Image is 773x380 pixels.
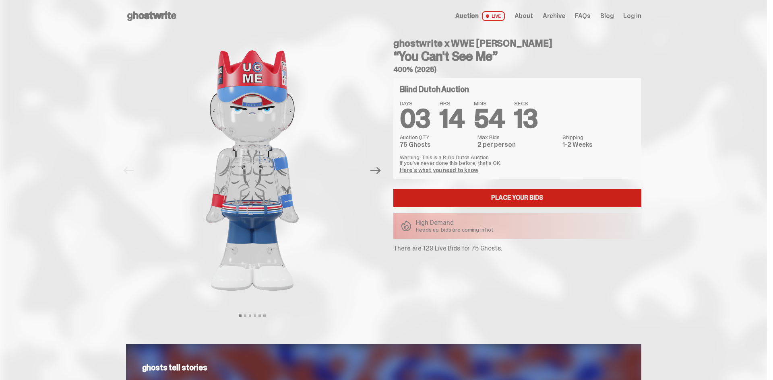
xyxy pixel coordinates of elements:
[543,13,565,19] a: Archive
[477,134,557,140] dt: Max Bids
[400,101,430,106] span: DAYS
[623,13,641,19] a: Log in
[562,142,635,148] dd: 1-2 Weeks
[440,101,464,106] span: HRS
[515,13,533,19] a: About
[600,13,614,19] a: Blog
[482,11,505,21] span: LIVE
[393,189,641,207] a: Place your Bids
[393,39,641,48] h4: ghostwrite x WWE [PERSON_NAME]
[416,220,494,226] p: High Demand
[562,134,635,140] dt: Shipping
[477,142,557,148] dd: 2 per person
[142,364,625,372] p: ghosts tell stories
[400,102,430,136] span: 03
[400,154,635,166] p: Warning: This is a Blind Dutch Auction. If you’ve never done this before, that’s OK.
[142,32,363,309] img: John_Cena_Hero_1.png
[400,142,473,148] dd: 75 Ghosts
[416,227,494,232] p: Heads up: bids are coming in hot
[514,102,538,136] span: 13
[514,101,538,106] span: SECS
[263,314,266,317] button: View slide 6
[393,50,641,63] h3: “You Can't See Me”
[393,66,641,73] h5: 400% (2025)
[474,101,504,106] span: MINS
[440,102,464,136] span: 14
[400,166,478,174] a: Here's what you need to know
[575,13,591,19] a: FAQs
[474,102,504,136] span: 54
[400,134,473,140] dt: Auction QTY
[249,314,251,317] button: View slide 3
[258,314,261,317] button: View slide 5
[455,13,479,19] span: Auction
[393,245,641,252] p: There are 129 Live Bids for 75 Ghosts.
[400,85,469,93] h4: Blind Dutch Auction
[367,162,385,179] button: Next
[455,11,504,21] a: Auction LIVE
[254,314,256,317] button: View slide 4
[244,314,246,317] button: View slide 2
[239,314,242,317] button: View slide 1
